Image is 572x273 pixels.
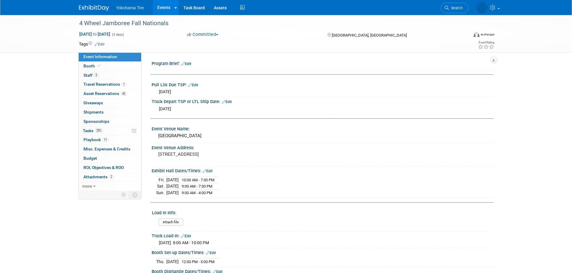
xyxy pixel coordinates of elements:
a: Travel Reservations1 [79,80,141,89]
a: Edit [203,169,213,173]
div: Truck Load-In: [152,231,493,239]
a: Playbook11 [79,135,141,144]
span: Event Information [83,54,117,59]
pre: [STREET_ADDRESS] [158,152,287,157]
span: 42 [121,91,127,96]
span: [GEOGRAPHIC_DATA], [GEOGRAPHIC_DATA] [332,33,407,37]
span: Giveaways [83,100,103,105]
span: Staff [83,73,98,78]
span: [DATE] 8:00 AM - 10:00 PM [159,240,209,245]
a: Budget [79,154,141,163]
span: 10:00 AM - 7:30 PM [182,178,214,182]
td: Sat. [156,183,166,190]
a: Sponsorships [79,117,141,126]
a: Edit [181,234,191,238]
a: Edit [181,62,191,66]
span: 1 [122,82,126,87]
a: Misc. Expenses & Credits [79,145,141,154]
span: Yokohama Tire [116,5,144,10]
img: GEOFF DUNIVIN [476,2,488,13]
div: Pull List Due TSP: [152,80,493,88]
div: Event Format [433,31,495,40]
span: [DATE] [159,106,171,111]
span: [DATE] [159,89,171,94]
a: ROI, Objectives & ROO [79,163,141,172]
a: Edit [188,83,198,87]
td: Thu. [156,258,166,265]
span: Sponsorships [83,119,109,124]
span: Asset Reservations [83,91,127,96]
a: Tasks25% [79,126,141,135]
div: Program Brief: [152,59,493,67]
span: Booth [83,64,102,68]
div: Event Rating [478,41,494,44]
a: Booth [79,62,141,71]
span: [DATE] [DATE] [79,31,110,37]
span: 9:00 AM - 4:00 PM [182,191,212,195]
span: 12:00 PM - 5:00 PM [182,260,214,264]
i: Booth reservation complete [98,64,101,67]
td: Personalize Event Tab Strip [119,191,129,199]
span: 2 [109,174,113,179]
span: ROI, Objectives & ROO [83,165,124,170]
span: Shipments [83,110,104,114]
span: 25% [95,128,103,133]
div: Event Venue Address: [152,143,493,151]
span: (3 days) [111,33,124,37]
a: more [79,182,141,191]
div: Truck Depart TSP or LTL Ship Date: [152,97,493,105]
span: Misc. Expenses & Credits [83,147,130,151]
span: to [92,32,98,37]
img: Format-Inperson.png [474,32,480,37]
span: Tasks [83,128,103,133]
td: Toggle Event Tabs [129,191,141,199]
div: Booth Set-up Dates/Times: [152,248,493,256]
div: Exhibit Hall Dates/Times: [152,166,493,174]
td: Sun. [156,189,166,196]
a: Giveaways [79,99,141,108]
span: 2 [94,73,98,77]
span: Budget [83,156,97,161]
td: [DATE] [166,258,179,265]
a: Event Information [79,52,141,61]
div: Load In Info: [152,208,491,216]
a: Shipments [79,108,141,117]
div: In-Person [480,32,495,37]
div: [GEOGRAPHIC_DATA] [156,131,489,141]
a: Edit [222,100,232,104]
span: Playbook [83,137,108,142]
span: Attachments [83,174,113,179]
a: Attachments2 [79,173,141,182]
td: Fri. [156,177,166,183]
div: Event Venue Name: [152,124,493,132]
a: Search [441,3,468,13]
td: Tags [79,41,104,47]
td: [DATE] [166,183,179,190]
span: Travel Reservations [83,82,126,87]
button: Committed [185,31,221,38]
span: more [82,184,92,188]
div: 4 Wheel Jamboree Fall Nationals [77,18,459,29]
td: [DATE] [166,189,179,196]
a: Edit [206,251,216,255]
a: Edit [95,42,104,46]
img: ExhibitDay [79,5,109,11]
a: Asset Reservations42 [79,89,141,98]
span: Search [449,6,463,10]
td: [DATE] [166,177,179,183]
span: 9:00 AM - 7:30 PM [182,184,212,188]
span: 11 [102,138,108,142]
a: Staff2 [79,71,141,80]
